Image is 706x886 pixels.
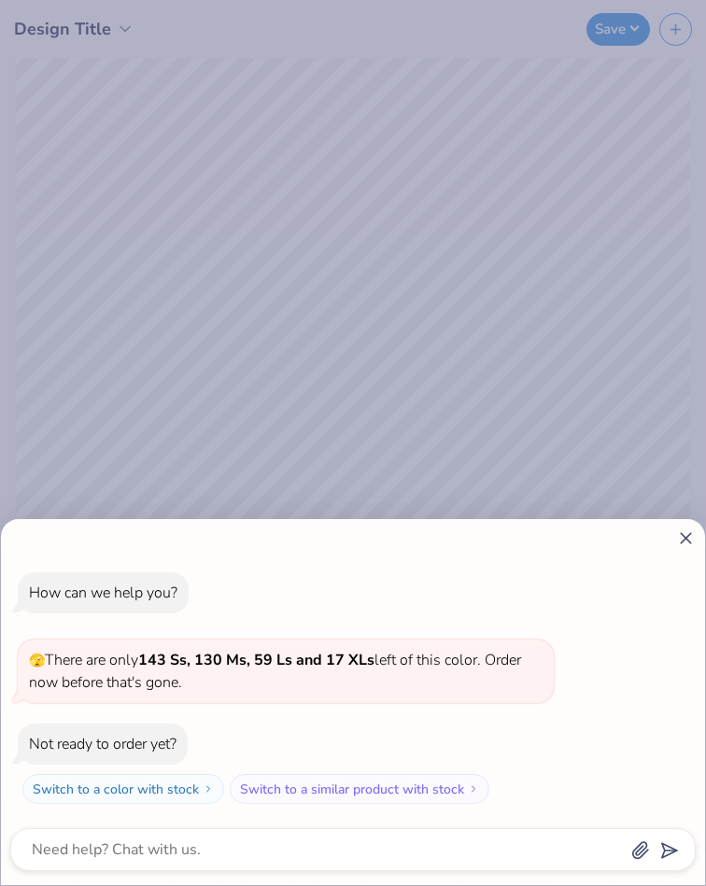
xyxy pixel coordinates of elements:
[22,774,224,804] button: Switch to a color with stock
[203,783,214,795] img: Switch to a color with stock
[29,652,45,669] span: 🫣
[29,650,521,693] span: There are only left of this color. Order now before that's gone.
[230,774,489,804] button: Switch to a similar product with stock
[29,734,176,754] div: Not ready to order yet?
[138,650,374,670] strong: 143 Ss, 130 Ms, 59 Ls and 17 XLs
[29,583,177,603] div: How can we help you?
[468,783,479,795] img: Switch to a similar product with stock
